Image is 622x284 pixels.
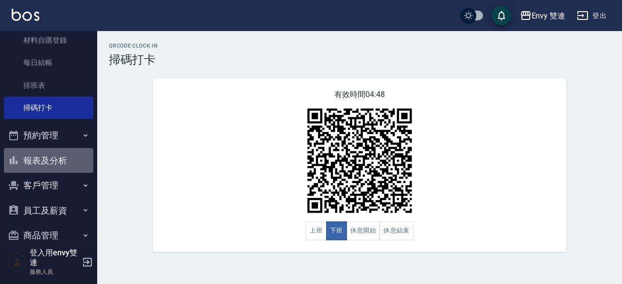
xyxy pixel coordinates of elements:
img: Person [8,252,27,272]
h2: QRcode Clock In [109,43,610,49]
button: 上班 [306,221,327,240]
a: 掃碼打卡 [4,97,93,119]
h5: 登入用envy雙連 [30,248,79,267]
a: 排班表 [4,74,93,97]
button: 下班 [326,221,347,240]
button: 登出 [573,7,610,25]
button: 休息開始 [346,221,380,240]
h3: 掃碼打卡 [109,53,610,67]
button: 休息結束 [380,221,414,240]
button: 報表及分析 [4,148,93,173]
button: 員工及薪資 [4,198,93,223]
button: Envy 雙連 [516,6,570,26]
a: 材料自購登錄 [4,29,93,51]
a: 每日結帳 [4,51,93,74]
button: 客戶管理 [4,173,93,198]
button: 商品管理 [4,223,93,248]
div: 有效時間 04:48 [153,78,567,252]
p: 服務人員 [30,267,79,276]
button: 預約管理 [4,123,93,148]
div: Envy 雙連 [532,10,566,22]
button: save [492,6,511,25]
img: Logo [12,9,39,21]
